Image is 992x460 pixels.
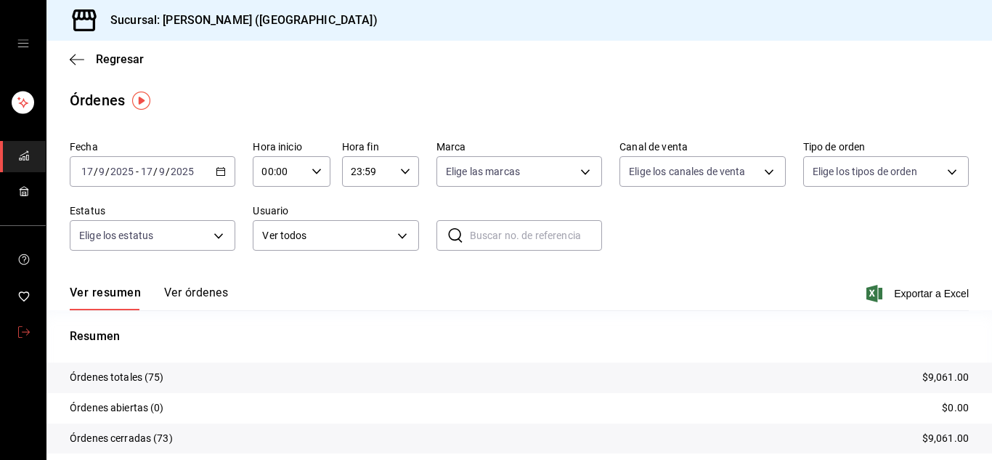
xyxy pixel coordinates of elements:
input: ---- [170,166,195,177]
button: Exportar a Excel [869,285,969,302]
input: -- [158,166,166,177]
span: / [153,166,158,177]
input: ---- [110,166,134,177]
span: Elige las marcas [446,164,520,179]
span: Elige los estatus [79,228,153,243]
h3: Sucursal: [PERSON_NAME] ([GEOGRAPHIC_DATA]) [99,12,378,29]
p: Órdenes cerradas (73) [70,431,173,446]
p: Órdenes totales (75) [70,370,164,385]
span: / [166,166,170,177]
label: Marca [436,142,602,152]
img: Tooltip marker [132,92,150,110]
p: $9,061.00 [922,370,969,385]
input: -- [140,166,153,177]
input: -- [81,166,94,177]
input: -- [98,166,105,177]
span: - [136,166,139,177]
input: Buscar no. de referencia [470,221,602,250]
label: Hora fin [342,142,419,152]
span: Ver todos [262,228,391,243]
label: Canal de venta [619,142,785,152]
button: open drawer [17,38,29,49]
p: Resumen [70,328,969,345]
div: Órdenes [70,89,125,111]
span: Elige los canales de venta [629,164,745,179]
p: Órdenes abiertas (0) [70,400,164,416]
button: Ver resumen [70,286,141,310]
span: Elige los tipos de orden [813,164,917,179]
label: Hora inicio [253,142,330,152]
span: / [105,166,110,177]
div: navigation tabs [70,286,228,310]
p: $9,061.00 [922,431,969,446]
label: Estatus [70,206,235,216]
span: / [94,166,98,177]
button: Ver órdenes [164,286,228,310]
label: Usuario [253,206,418,216]
span: Regresar [96,52,144,66]
label: Tipo de orden [803,142,969,152]
button: Regresar [70,52,144,66]
label: Fecha [70,142,235,152]
p: $0.00 [942,400,969,416]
